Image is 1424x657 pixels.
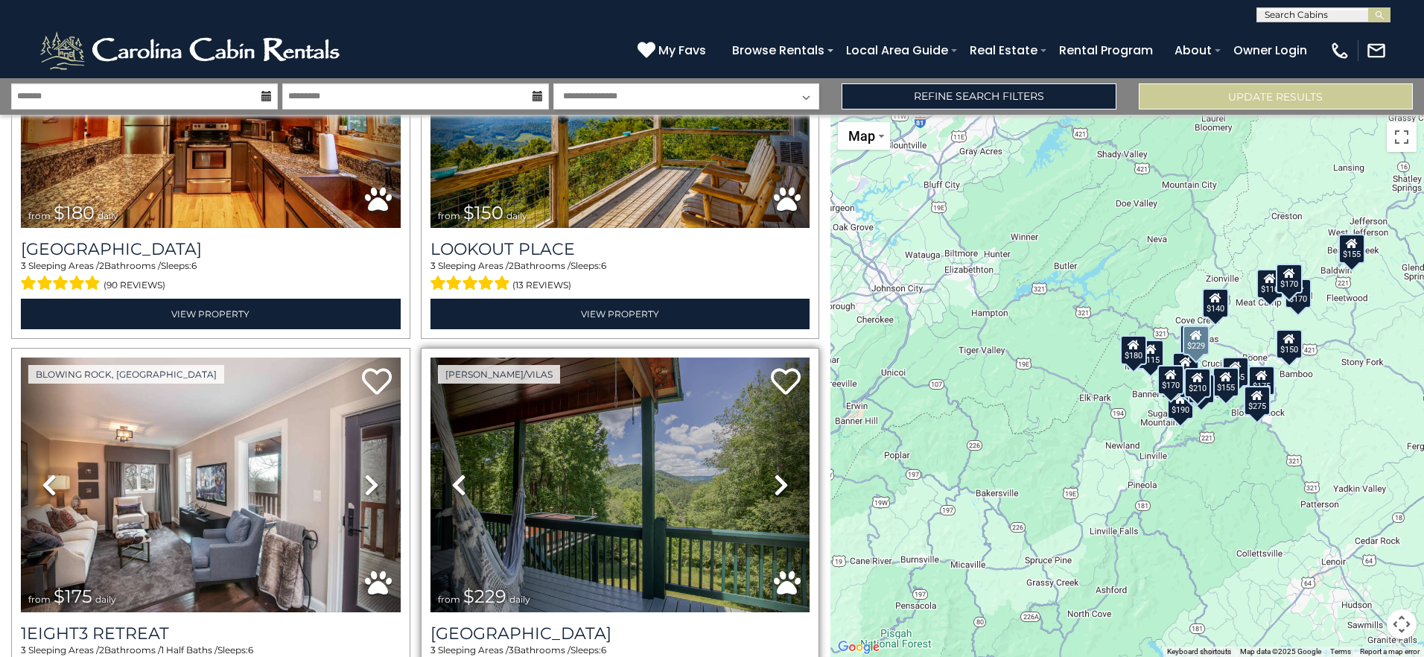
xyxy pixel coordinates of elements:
a: My Favs [638,41,710,60]
div: $115 [1137,340,1164,369]
img: thumbnail_163271228.jpeg [430,358,810,612]
div: $180 [1119,335,1146,365]
a: Lookout Place [430,239,810,259]
div: $110 [1256,269,1283,299]
div: $195 [1187,374,1214,404]
span: 3 [509,644,514,656]
span: daily [98,210,118,221]
button: Keyboard shortcuts [1167,647,1231,657]
span: $180 [54,202,95,223]
span: daily [506,210,527,221]
img: White-1-2.png [37,28,346,73]
a: Refine Search Filters [842,83,1116,110]
div: $140 [1201,288,1228,318]
div: Sleeping Areas / Bathrooms / Sleeps: [21,259,401,295]
div: $175 [1247,366,1274,396]
a: Blowing Rock, [GEOGRAPHIC_DATA] [28,365,224,384]
span: Map [848,128,875,144]
a: About [1167,37,1219,63]
div: $190 [1166,390,1193,419]
span: 3 [430,644,436,656]
a: View Property [430,299,810,329]
a: Terms [1330,647,1351,656]
div: $210 [1184,368,1211,398]
span: My Favs [658,41,706,60]
a: Real Estate [962,37,1045,63]
img: phone-regular-white.png [1329,40,1350,61]
a: Add to favorites [771,366,801,399]
a: Owner Login [1226,37,1315,63]
button: Map camera controls [1387,609,1417,639]
span: 6 [248,644,253,656]
div: $229 [1182,326,1209,355]
a: [GEOGRAPHIC_DATA] [21,239,401,259]
div: $155 [1338,234,1364,264]
span: daily [509,594,530,605]
span: (90 reviews) [104,276,165,295]
span: from [28,594,51,605]
div: $150 [1276,329,1303,359]
button: Update Results [1139,83,1413,110]
a: Rental Program [1052,37,1160,63]
span: 6 [601,644,606,656]
a: Browse Rentals [725,37,832,63]
span: from [438,210,460,221]
div: $170 [1157,365,1183,395]
a: Local Area Guide [839,37,956,63]
div: Sleeping Areas / Bathrooms / Sleeps: [430,259,810,295]
div: $170 [1275,264,1302,293]
span: 2 [509,260,514,271]
img: thumbnail_163270620.jpeg [21,358,401,612]
div: $170 [1285,279,1312,308]
div: $155 [1212,367,1239,397]
span: 2 [99,260,104,271]
span: from [438,594,460,605]
img: mail-regular-white.png [1366,40,1387,61]
h3: Chestnut Falls [21,239,401,259]
a: Add to favorites [362,366,392,399]
span: 3 [430,260,436,271]
a: 1eight3 Retreat [21,623,401,644]
span: 6 [191,260,197,271]
span: $150 [463,202,503,223]
div: $155 [1180,325,1207,355]
a: [GEOGRAPHIC_DATA] [430,623,810,644]
span: (13 reviews) [512,276,571,295]
span: daily [95,594,116,605]
span: 3 [21,260,26,271]
div: $165 [1222,357,1249,387]
a: View Property [21,299,401,329]
a: Report a map error [1360,647,1420,656]
span: from [28,210,51,221]
span: 6 [601,260,606,271]
a: [PERSON_NAME]/Vilas [438,365,560,384]
button: Toggle fullscreen view [1387,122,1417,152]
span: $175 [54,585,92,607]
button: Change map style [838,122,890,150]
div: $275 [1243,386,1270,416]
span: $229 [463,585,506,607]
span: 2 [99,644,104,656]
span: 3 [21,644,26,656]
a: Open this area in Google Maps (opens a new window) [834,638,883,657]
img: Google [834,638,883,657]
h3: River Valley View [430,623,810,644]
span: Map data ©2025 Google [1240,647,1321,656]
span: 1 Half Baths / [161,644,217,656]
